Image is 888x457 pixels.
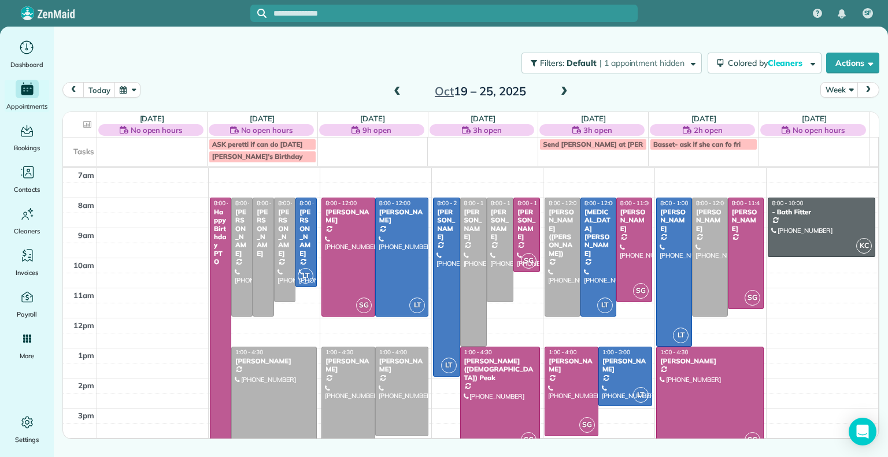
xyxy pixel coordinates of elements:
span: 8:00 - 10:00 [772,199,803,207]
span: Default [567,58,597,68]
div: Notifications [830,1,854,27]
button: Filters: Default | 1 appointment hidden [521,53,702,73]
div: [PERSON_NAME] [235,208,249,258]
div: [PERSON_NAME] [620,208,649,233]
span: Cleaners [768,58,805,68]
button: next [857,82,879,98]
div: [PERSON_NAME] [325,357,372,374]
span: Colored by [728,58,806,68]
span: 3h open [473,124,502,136]
div: [PERSON_NAME] [379,208,425,225]
div: [MEDICAL_DATA][PERSON_NAME] [584,208,613,258]
div: [PERSON_NAME] [379,357,425,374]
span: 12pm [73,321,94,330]
span: 7am [78,170,94,180]
div: [PERSON_NAME] [695,208,724,233]
h2: 19 – 25, 2025 [408,85,553,98]
span: 2h open [694,124,723,136]
span: Invoices [16,267,39,278]
span: SG [745,290,760,306]
span: 8:00 - 1:00 [464,199,492,207]
div: - Bath Fitter [771,208,872,216]
span: 8:00 - 11:30 [491,199,522,207]
span: SG [745,432,760,448]
span: 8:00 - 12:00 [235,199,267,207]
span: Oct [435,84,454,98]
span: 8:00 - 11:30 [278,199,309,207]
span: 8:00 - 11:45 [732,199,763,207]
button: Focus search [250,9,267,18]
span: 8:00 - 12:00 [257,199,288,207]
div: [PERSON_NAME] [660,208,689,233]
span: SG [633,283,649,299]
div: [PERSON_NAME] [548,357,595,374]
a: Settings [5,413,49,445]
span: LT [441,358,457,373]
div: [PERSON_NAME] ([DEMOGRAPHIC_DATA]) Peak [464,357,537,382]
div: [PERSON_NAME] [436,208,456,241]
span: No open hours [793,124,845,136]
div: [PERSON_NAME] [235,357,313,365]
span: Filters: [540,58,564,68]
span: 2pm [78,381,94,390]
span: 1:00 - 4:30 [235,348,263,356]
span: SG [521,253,536,269]
span: SG [521,432,536,448]
span: 8:00 - 5:00 [214,199,242,207]
button: today [83,82,115,98]
a: [DATE] [360,114,385,123]
div: [PERSON_NAME] [731,208,760,233]
span: No open hours [241,124,293,136]
div: [PERSON_NAME] ([PERSON_NAME]) [548,208,577,258]
a: Dashboard [5,38,49,70]
span: [PERSON_NAME]'s Birthday [212,152,303,161]
span: Payroll [17,309,38,320]
span: 1:00 - 4:00 [379,348,407,356]
span: Basset- ask if she can fo fri [653,140,741,148]
span: 11am [73,291,94,300]
span: More [20,350,34,362]
span: ASK peretti if can do [DATE] [212,140,303,148]
span: 8:00 - 1:00 [660,199,688,207]
div: [PERSON_NAME] [660,357,760,365]
a: [DATE] [471,114,495,123]
span: 3h open [583,124,612,136]
span: Contacts [14,184,40,195]
span: Send [PERSON_NAME] at [PERSON_NAME] [543,140,683,148]
span: 8:00 - 11:00 [299,199,331,207]
span: Dashboard [10,59,43,70]
a: [DATE] [140,114,165,123]
div: [PERSON_NAME] [325,208,372,225]
span: 8am [78,200,94,210]
button: Week [820,82,858,98]
span: SG [356,298,372,313]
span: 9h open [362,124,391,136]
span: Cleaners [14,225,40,237]
a: Appointments [5,80,49,112]
span: LT [298,268,313,284]
span: 1:00 - 4:30 [464,348,492,356]
span: Bookings [14,142,40,154]
a: Invoices [5,246,49,278]
span: LT [409,298,425,313]
span: SF [864,9,872,18]
span: 1:00 - 3:00 [602,348,630,356]
div: [PERSON_NAME] [602,357,649,374]
a: [DATE] [691,114,716,123]
div: Happy Birthday PTO [213,208,228,266]
div: [PERSON_NAME] [517,208,536,241]
span: 8:00 - 12:00 [696,199,727,207]
a: [DATE] [802,114,827,123]
a: [DATE] [581,114,606,123]
div: [PERSON_NAME] [464,208,483,241]
span: 8:00 - 12:00 [584,199,616,207]
div: [PERSON_NAME] [256,208,271,258]
span: | 1 appointment hidden [600,58,684,68]
span: SG [579,417,595,433]
button: Actions [826,53,879,73]
a: Filters: Default | 1 appointment hidden [516,53,702,73]
span: Settings [15,434,39,445]
a: [DATE] [250,114,275,123]
span: 8:00 - 12:00 [379,199,410,207]
span: 8:00 - 11:30 [620,199,652,207]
